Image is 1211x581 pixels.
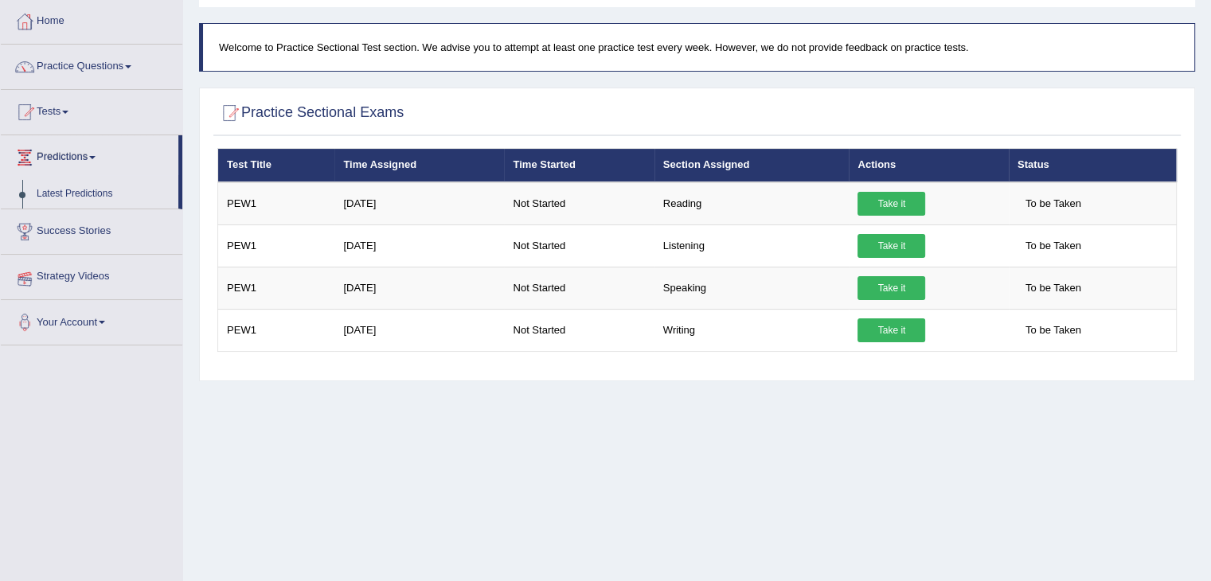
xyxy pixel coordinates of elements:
[849,149,1008,182] th: Actions
[1,255,182,294] a: Strategy Videos
[218,149,335,182] th: Test Title
[334,224,504,267] td: [DATE]
[654,267,850,309] td: Speaking
[504,267,654,309] td: Not Started
[857,234,925,258] a: Take it
[504,182,654,225] td: Not Started
[1,45,182,84] a: Practice Questions
[504,149,654,182] th: Time Started
[218,182,335,225] td: PEW1
[654,309,850,351] td: Writing
[504,309,654,351] td: Not Started
[1018,276,1089,300] span: To be Taken
[217,101,404,125] h2: Practice Sectional Exams
[334,309,504,351] td: [DATE]
[654,149,850,182] th: Section Assigned
[1,209,182,249] a: Success Stories
[654,224,850,267] td: Listening
[1018,234,1089,258] span: To be Taken
[29,180,178,209] a: Latest Predictions
[857,276,925,300] a: Take it
[857,192,925,216] a: Take it
[1009,149,1177,182] th: Status
[218,267,335,309] td: PEW1
[219,40,1178,55] p: Welcome to Practice Sectional Test section. We advise you to attempt at least one practice test e...
[1,90,182,130] a: Tests
[1018,318,1089,342] span: To be Taken
[654,182,850,225] td: Reading
[334,182,504,225] td: [DATE]
[1,135,178,175] a: Predictions
[218,224,335,267] td: PEW1
[218,309,335,351] td: PEW1
[1,300,182,340] a: Your Account
[334,149,504,182] th: Time Assigned
[504,224,654,267] td: Not Started
[857,318,925,342] a: Take it
[1018,192,1089,216] span: To be Taken
[334,267,504,309] td: [DATE]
